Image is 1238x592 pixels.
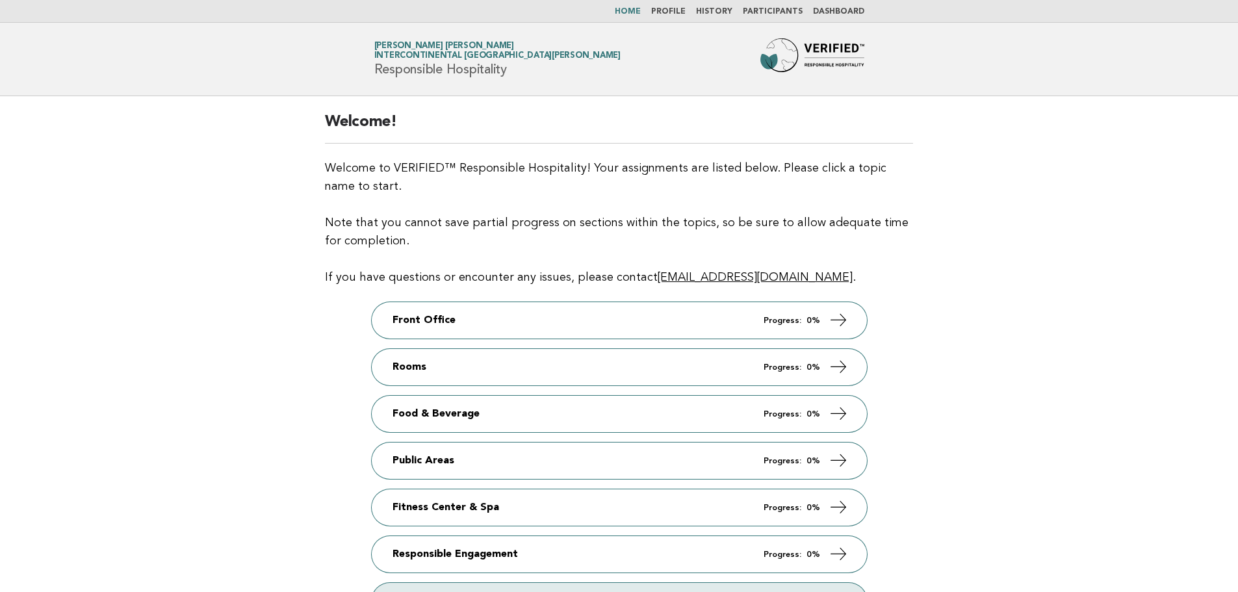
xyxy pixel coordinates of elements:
[615,8,641,16] a: Home
[325,159,913,287] p: Welcome to VERIFIED™ Responsible Hospitality! Your assignments are listed below. Please click a t...
[806,410,820,418] strong: 0%
[374,52,621,60] span: Intercontinental [GEOGRAPHIC_DATA][PERSON_NAME]
[325,112,913,144] h2: Welcome!
[806,457,820,465] strong: 0%
[372,302,867,339] a: Front Office Progress: 0%
[760,38,864,80] img: Forbes Travel Guide
[372,536,867,573] a: Responsible Engagement Progress: 0%
[764,363,801,372] em: Progress:
[743,8,803,16] a: Participants
[374,42,621,76] h1: Responsible Hospitality
[764,457,801,465] em: Progress:
[764,410,801,418] em: Progress:
[764,504,801,512] em: Progress:
[372,443,867,479] a: Public Areas Progress: 0%
[372,396,867,432] a: Food & Beverage Progress: 0%
[806,504,820,512] strong: 0%
[372,349,867,385] a: Rooms Progress: 0%
[696,8,732,16] a: History
[764,316,801,325] em: Progress:
[651,8,686,16] a: Profile
[372,489,867,526] a: Fitness Center & Spa Progress: 0%
[374,42,621,60] a: [PERSON_NAME] [PERSON_NAME]Intercontinental [GEOGRAPHIC_DATA][PERSON_NAME]
[806,316,820,325] strong: 0%
[806,550,820,559] strong: 0%
[764,550,801,559] em: Progress:
[658,272,853,283] a: [EMAIL_ADDRESS][DOMAIN_NAME]
[806,363,820,372] strong: 0%
[813,8,864,16] a: Dashboard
